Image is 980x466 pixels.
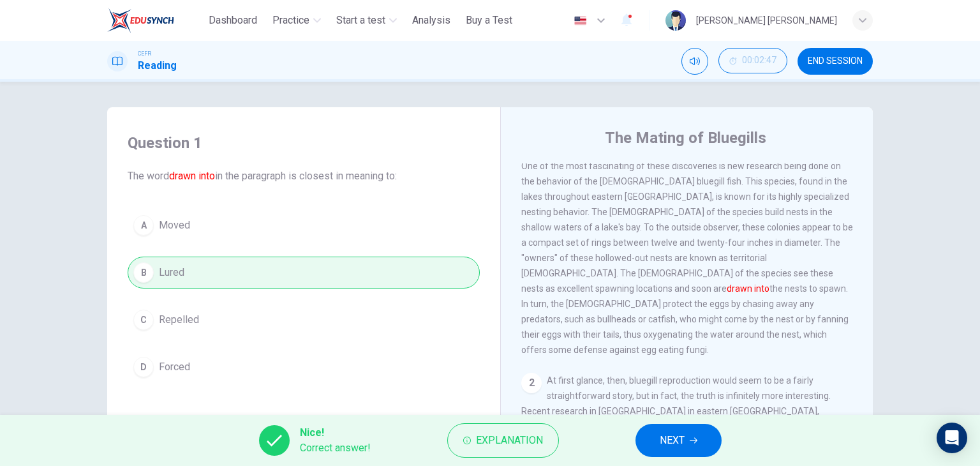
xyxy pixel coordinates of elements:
button: Start a test [331,9,402,32]
button: 00:02:47 [718,48,787,73]
span: Correct answer! [300,440,371,456]
span: The word in the paragraph is closest in meaning to: [128,169,480,184]
span: Start a test [336,13,385,28]
img: en [572,16,588,26]
span: NEXT [660,432,685,449]
button: Dashboard [204,9,262,32]
a: ELTC logo [107,8,204,33]
h1: Reading [138,58,177,73]
span: Explanation [476,432,543,449]
button: END SESSION [798,48,873,75]
div: Open Intercom Messenger [937,423,967,453]
span: Dashboard [209,13,257,28]
span: Nice! [300,425,371,440]
span: Analysis [412,13,450,28]
span: 00:02:47 [742,56,776,66]
font: drawn into [169,170,215,182]
img: ELTC logo [107,8,174,33]
div: Hide [718,48,787,75]
h4: Question 1 [128,133,480,153]
button: Explanation [447,423,559,458]
button: Analysis [407,9,456,32]
h4: The Mating of Bluegills [605,128,766,148]
div: Mute [681,48,708,75]
span: Practice [272,13,309,28]
span: For a number of years, scientists have been making remarkable discoveries of differences in matin... [521,130,853,355]
img: Profile picture [665,10,686,31]
button: Buy a Test [461,9,517,32]
div: 2 [521,373,542,393]
span: CEFR [138,49,151,58]
font: drawn into [727,283,769,294]
button: Practice [267,9,326,32]
button: NEXT [635,424,722,457]
div: [PERSON_NAME] [PERSON_NAME] [696,13,837,28]
span: END SESSION [808,56,863,66]
span: Buy a Test [466,13,512,28]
